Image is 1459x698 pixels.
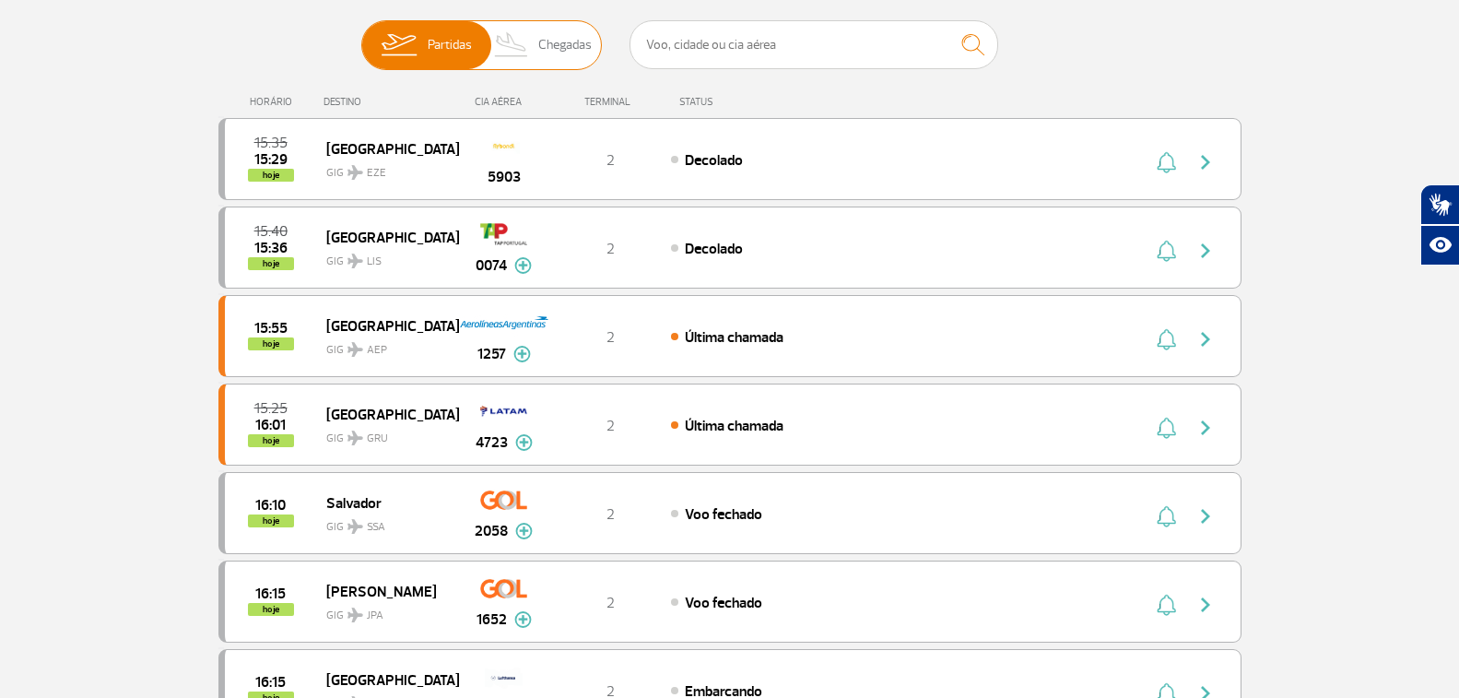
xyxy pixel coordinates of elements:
img: mais-info-painel-voo.svg [514,257,532,274]
span: GIG [326,420,444,447]
div: DESTINO [324,96,458,108]
span: Salvador [326,491,444,515]
div: Plugin de acessibilidade da Hand Talk. [1420,184,1459,266]
div: CIA AÉREA [458,96,550,108]
span: [PERSON_NAME] [326,579,444,603]
span: 1652 [477,609,507,631]
span: 1257 [477,343,506,365]
span: 2 [606,240,615,258]
span: 2 [606,151,615,170]
span: JPA [367,608,383,624]
span: Chegadas [538,21,592,69]
img: mais-info-painel-voo.svg [514,611,532,628]
span: SSA [367,519,385,536]
img: sino-painel-voo.svg [1157,240,1176,262]
span: 2058 [475,520,508,542]
span: hoje [248,257,294,270]
img: mais-info-painel-voo.svg [513,346,531,362]
img: sino-painel-voo.svg [1157,151,1176,173]
span: hoje [248,169,294,182]
span: 2025-09-27 15:29:00 [254,153,288,166]
input: Voo, cidade ou cia aérea [629,20,998,69]
span: Partidas [428,21,472,69]
span: 2025-09-27 16:10:00 [255,499,286,512]
span: 2025-09-27 15:36:00 [254,242,288,254]
span: hoje [248,515,294,527]
span: LIS [367,254,382,270]
span: GIG [326,597,444,624]
img: mais-info-painel-voo.svg [515,434,533,451]
span: 4723 [476,432,508,454]
span: GIG [326,332,444,359]
span: Última chamada [685,417,783,435]
span: AEP [367,342,387,359]
span: 2025-09-27 15:25:00 [254,402,288,415]
span: [GEOGRAPHIC_DATA] [326,136,444,160]
span: 2025-09-27 15:40:00 [254,225,288,238]
span: 2 [606,594,615,612]
img: sino-painel-voo.svg [1157,594,1176,616]
span: GIG [326,509,444,536]
span: GRU [367,431,388,447]
img: mais-info-painel-voo.svg [515,523,533,539]
span: GIG [326,243,444,270]
span: [GEOGRAPHIC_DATA] [326,314,444,337]
img: seta-direita-painel-voo.svg [1194,328,1217,350]
img: sino-painel-voo.svg [1157,505,1176,527]
span: 2025-09-27 16:15:00 [255,676,286,689]
img: destiny_airplane.svg [347,342,363,357]
div: STATUS [670,96,820,108]
span: 2 [606,505,615,524]
div: HORÁRIO [224,96,324,108]
img: destiny_airplane.svg [347,608,363,622]
button: Abrir tradutor de língua de sinais. [1420,184,1459,225]
img: destiny_airplane.svg [347,165,363,180]
span: [GEOGRAPHIC_DATA] [326,668,444,692]
span: hoje [248,337,294,350]
img: destiny_airplane.svg [347,519,363,534]
span: EZE [367,165,386,182]
img: seta-direita-painel-voo.svg [1194,594,1217,616]
img: destiny_airplane.svg [347,254,363,268]
span: Voo fechado [685,505,762,524]
span: 2025-09-27 16:01:00 [255,419,286,432]
img: seta-direita-painel-voo.svg [1194,151,1217,173]
span: GIG [326,155,444,182]
img: seta-direita-painel-voo.svg [1194,240,1217,262]
span: 2 [606,417,615,435]
span: Última chamada [685,328,783,347]
img: destiny_airplane.svg [347,431,363,445]
img: slider-desembarque [485,21,539,69]
span: 5903 [488,166,521,188]
span: 2025-09-27 15:35:00 [254,136,288,149]
img: slider-embarque [370,21,428,69]
span: Decolado [685,240,743,258]
span: [GEOGRAPHIC_DATA] [326,402,444,426]
span: 0074 [476,254,507,277]
button: Abrir recursos assistivos. [1420,225,1459,266]
img: sino-painel-voo.svg [1157,328,1176,350]
span: hoje [248,434,294,447]
span: 2 [606,328,615,347]
span: Voo fechado [685,594,762,612]
img: seta-direita-painel-voo.svg [1194,417,1217,439]
img: seta-direita-painel-voo.svg [1194,505,1217,527]
span: 2025-09-27 15:55:00 [254,322,288,335]
span: [GEOGRAPHIC_DATA] [326,225,444,249]
div: TERMINAL [550,96,670,108]
img: sino-painel-voo.svg [1157,417,1176,439]
span: Decolado [685,151,743,170]
span: hoje [248,603,294,616]
span: 2025-09-27 16:15:00 [255,587,286,600]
